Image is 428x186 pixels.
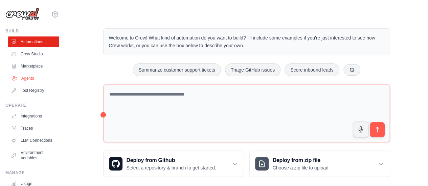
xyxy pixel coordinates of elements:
img: Logo [5,8,39,21]
a: Marketplace [8,61,59,72]
a: Environment Variables [8,147,59,163]
a: Tool Registry [8,85,59,96]
div: Operate [5,103,59,108]
p: Select a repository & branch to get started. [127,164,216,171]
div: Build [5,28,59,34]
a: Integrations [8,111,59,122]
h3: Deploy from zip file [273,156,330,164]
a: Automations [8,36,59,47]
button: Summarize customer support tickets [133,63,221,76]
a: Crew Studio [8,49,59,59]
button: Score inbound leads [285,63,339,76]
p: Choose a zip file to upload. [273,164,330,171]
a: LLM Connections [8,135,59,146]
p: Welcome to Crew! What kind of automation do you want to build? I'll include some examples if you'... [109,34,384,50]
div: Manage [5,170,59,176]
h3: Deploy from Github [127,156,216,164]
button: Triage GitHub issues [225,63,280,76]
a: Traces [8,123,59,134]
a: Agents [9,73,60,84]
